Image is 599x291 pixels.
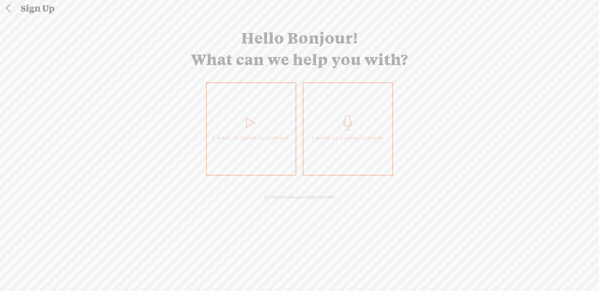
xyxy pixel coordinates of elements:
[238,30,361,45] div: Hello Bonjour!
[312,133,383,143] span: I want to create content
[213,133,289,143] span: I want to listen to content
[188,52,411,67] div: What can we help you with?
[261,194,338,200] div: p.s: You can always change this later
